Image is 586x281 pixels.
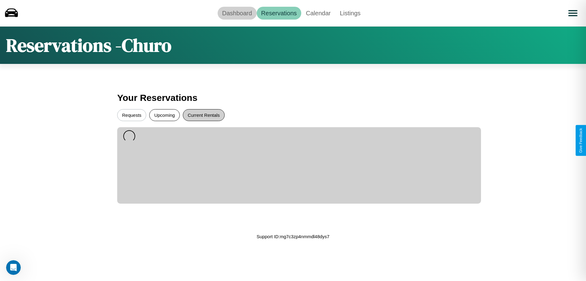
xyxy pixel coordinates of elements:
[564,5,581,22] button: Open menu
[257,7,302,20] a: Reservations
[335,7,365,20] a: Listings
[257,232,329,241] p: Support ID: mg7c3zp4nmmdl48dys7
[183,109,225,121] button: Current Rentals
[6,33,172,58] h1: Reservations - Churo
[117,90,469,106] h3: Your Reservations
[579,128,583,153] div: Give Feedback
[218,7,257,20] a: Dashboard
[301,7,335,20] a: Calendar
[149,109,180,121] button: Upcoming
[6,260,21,275] iframe: Intercom live chat
[117,109,146,121] button: Requests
